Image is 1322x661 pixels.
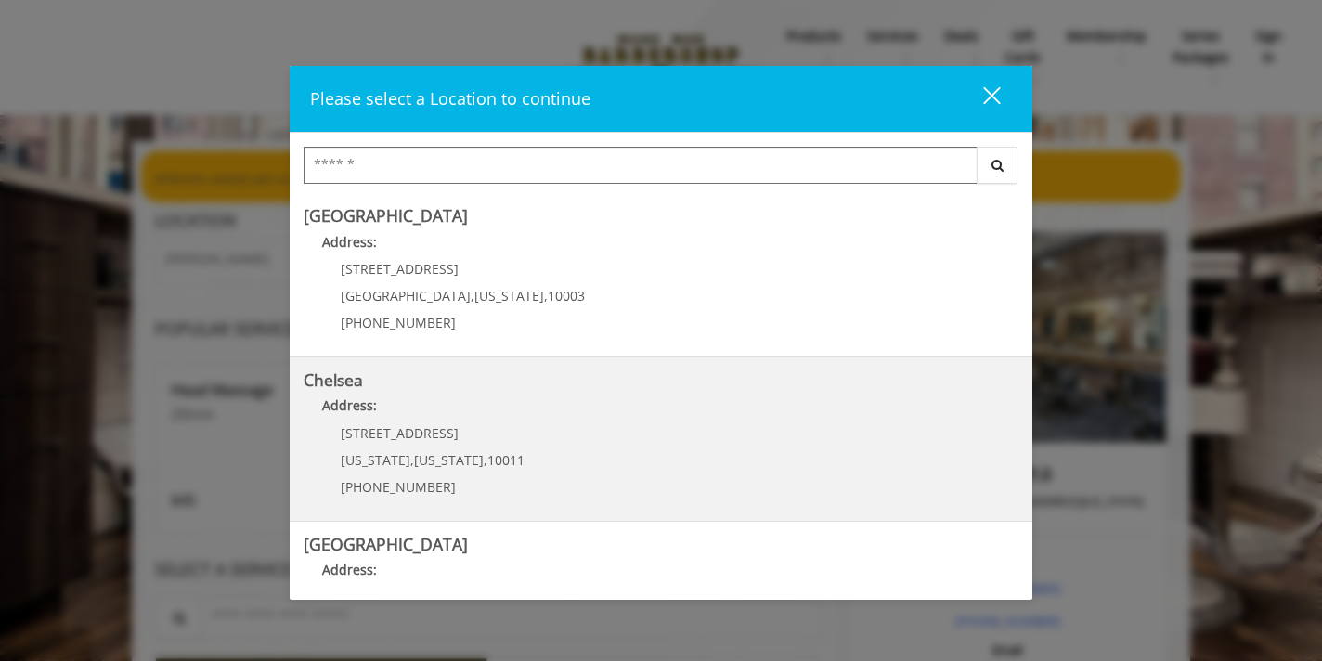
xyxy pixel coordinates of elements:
b: Address: [322,561,377,578]
span: , [484,451,487,469]
span: 10011 [487,451,525,469]
span: Please select a Location to continue [310,87,590,110]
span: [STREET_ADDRESS] [341,424,459,442]
i: Search button [987,159,1008,172]
b: Address: [322,233,377,251]
span: , [410,451,414,469]
span: , [471,287,474,305]
button: close dialog [949,80,1012,118]
b: Chelsea [304,369,363,391]
b: Address: [322,396,377,414]
div: close dialog [962,85,999,113]
input: Search Center [304,147,978,184]
span: [US_STATE] [341,451,410,469]
span: 10003 [548,287,585,305]
span: [GEOGRAPHIC_DATA] [341,287,471,305]
span: [PHONE_NUMBER] [341,314,456,331]
span: [US_STATE] [414,451,484,469]
span: [PHONE_NUMBER] [341,478,456,496]
b: [GEOGRAPHIC_DATA] [304,533,468,555]
span: , [544,287,548,305]
span: [US_STATE] [474,287,544,305]
div: Center Select [304,147,1018,193]
span: [STREET_ADDRESS] [341,260,459,278]
b: [GEOGRAPHIC_DATA] [304,204,468,227]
